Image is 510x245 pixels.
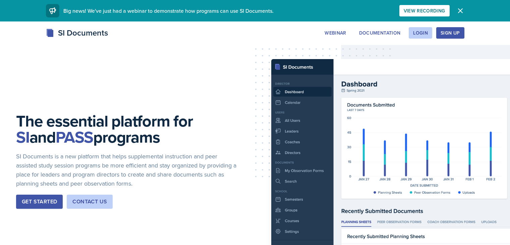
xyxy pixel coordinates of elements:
[320,27,350,39] button: Webinar
[436,27,464,39] button: Sign Up
[359,30,401,36] div: Documentation
[441,30,460,36] div: Sign Up
[63,7,274,14] span: Big news! We've just had a webinar to demonstrate how programs can use SI Documents.
[409,27,432,39] button: Login
[72,198,107,206] div: Contact Us
[67,195,113,209] button: Contact Us
[16,195,63,209] button: Get Started
[413,30,428,36] div: Login
[325,30,346,36] div: Webinar
[355,27,405,39] button: Documentation
[404,8,445,13] div: View Recording
[22,198,57,206] div: Get Started
[399,5,450,16] button: View Recording
[46,27,108,39] div: SI Documents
